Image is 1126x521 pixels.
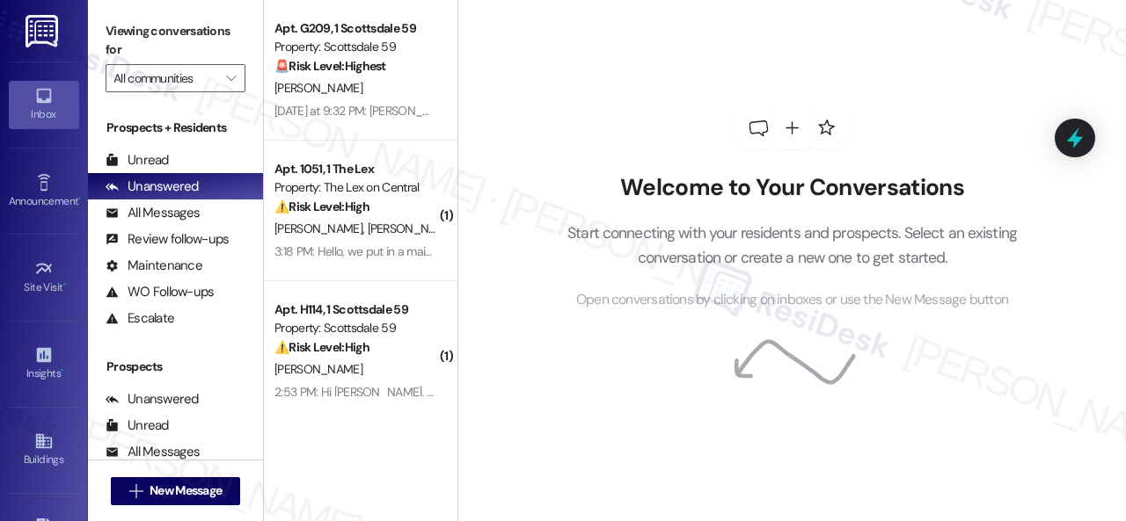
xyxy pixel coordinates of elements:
div: Unanswered [106,177,199,196]
img: ResiDesk Logo [26,15,62,47]
label: Viewing conversations for [106,18,245,64]
div: Prospects + Residents [88,119,263,137]
span: [PERSON_NAME] [274,361,362,377]
div: Apt. H114, 1 Scottsdale 59 [274,300,437,319]
span: New Message [150,481,222,500]
strong: ⚠️ Risk Level: High [274,199,369,214]
div: Unread [106,151,169,170]
div: All Messages [106,443,200,461]
h2: Welcome to Your Conversations [541,174,1044,202]
strong: ⚠️ Risk Level: High [274,339,369,355]
div: Maintenance [106,257,202,275]
input: All communities [113,64,217,92]
span: • [63,279,66,291]
p: Start connecting with your residents and prospects. Select an existing conversation or create a n... [541,221,1044,271]
span: • [61,365,63,377]
div: Apt. 1051, 1 The Lex [274,160,437,178]
div: Unanswered [106,390,199,409]
div: All Messages [106,204,200,222]
span: Open conversations by clicking on inboxes or use the New Message button [576,289,1008,311]
i:  [226,71,236,85]
span: [PERSON_NAME] [368,221,456,236]
span: • [78,192,81,205]
div: Review follow-ups [106,230,229,249]
div: Escalate [106,309,174,328]
div: Unread [106,416,169,435]
span: [PERSON_NAME] [274,221,368,236]
div: [DATE] at 9:32 PM: [PERSON_NAME], youre useless. [274,103,533,119]
a: Insights • [9,340,79,387]
a: Site Visit • [9,254,79,301]
i:  [129,484,143,498]
div: WO Follow-ups [106,283,214,301]
strong: 🚨 Risk Level: Highest [274,58,386,74]
div: Apt. G209, 1 Scottsdale 59 [274,19,437,38]
span: [PERSON_NAME] [274,80,362,96]
a: Inbox [9,81,79,128]
button: New Message [111,477,241,505]
a: Buildings [9,426,79,474]
div: Property: Scottsdale 59 [274,38,437,56]
div: Property: The Lex on Central [274,178,437,197]
div: Property: Scottsdale 59 [274,319,437,337]
div: Prospects [88,358,263,376]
